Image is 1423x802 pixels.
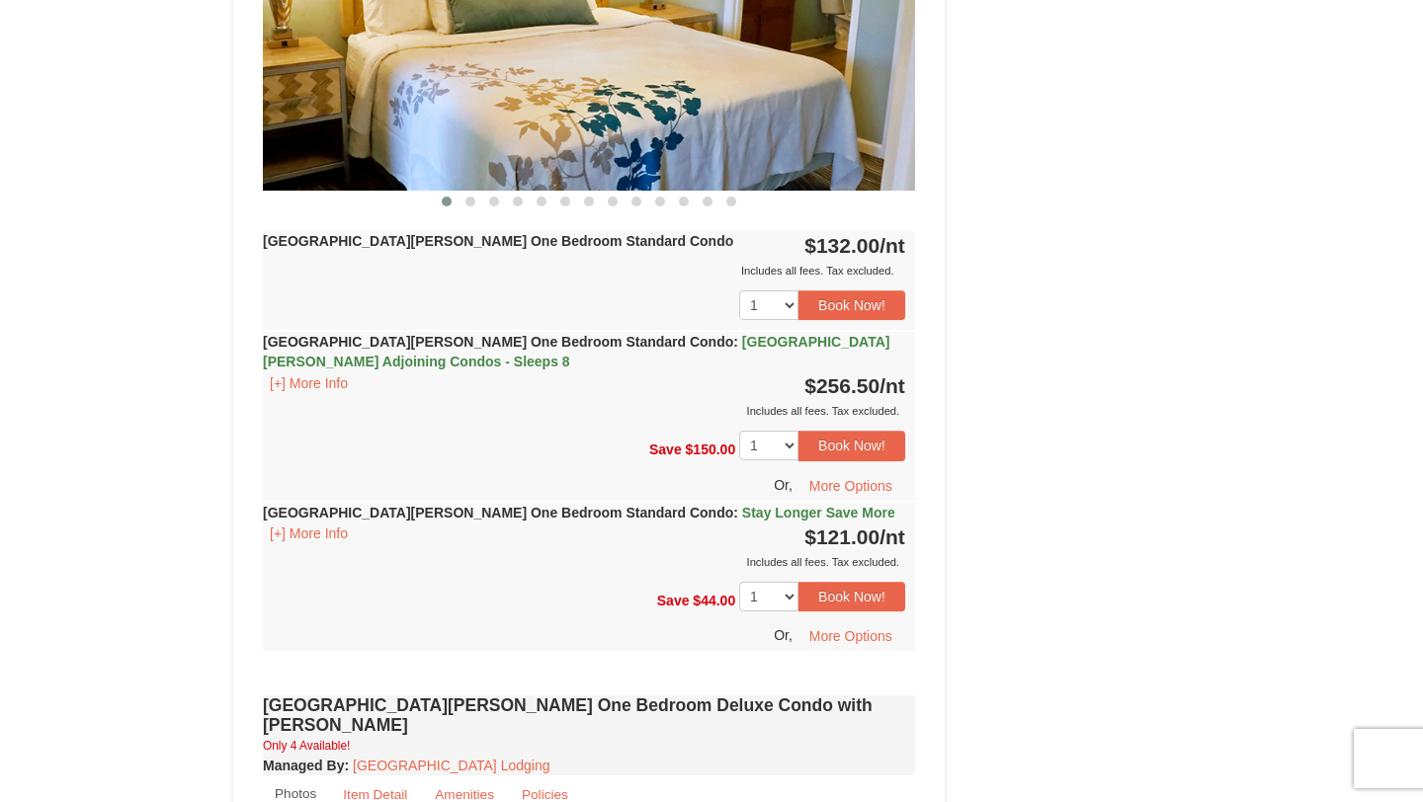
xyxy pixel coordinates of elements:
span: Stay Longer Save More [742,505,895,521]
strong: : [263,758,349,773]
small: Policies [522,787,568,802]
button: Book Now! [798,582,905,611]
span: /nt [879,374,905,397]
span: Managed By [263,758,344,773]
small: Only 4 Available! [263,739,350,753]
span: $121.00 [804,525,879,548]
button: More Options [796,621,905,651]
span: $256.50 [804,374,879,397]
a: [GEOGRAPHIC_DATA] Lodging [353,758,549,773]
button: Book Now! [798,431,905,460]
div: Includes all fees. Tax excluded. [263,261,905,281]
small: Amenities [435,787,494,802]
span: Or, [774,476,793,492]
small: Item Detail [343,787,407,802]
span: $44.00 [693,592,735,607]
span: $150.00 [686,441,736,457]
button: [+] More Info [263,372,355,394]
strong: [GEOGRAPHIC_DATA][PERSON_NAME] One Bedroom Standard Condo [263,505,895,521]
span: Or, [774,627,793,643]
span: : [733,505,738,521]
div: Includes all fees. Tax excluded. [263,401,905,421]
strong: [GEOGRAPHIC_DATA][PERSON_NAME] One Bedroom Standard Condo [263,233,733,249]
span: Save [657,592,690,607]
span: /nt [879,525,905,548]
button: More Options [796,471,905,501]
small: Photos [275,786,316,801]
strong: $132.00 [804,234,905,257]
button: Book Now! [798,290,905,320]
span: Save [649,441,682,457]
span: : [733,334,738,350]
div: Includes all fees. Tax excluded. [263,552,905,572]
span: /nt [879,234,905,257]
button: [+] More Info [263,522,355,544]
h4: [GEOGRAPHIC_DATA][PERSON_NAME] One Bedroom Deluxe Condo with [PERSON_NAME] [263,695,915,735]
strong: [GEOGRAPHIC_DATA][PERSON_NAME] One Bedroom Standard Condo [263,334,889,369]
